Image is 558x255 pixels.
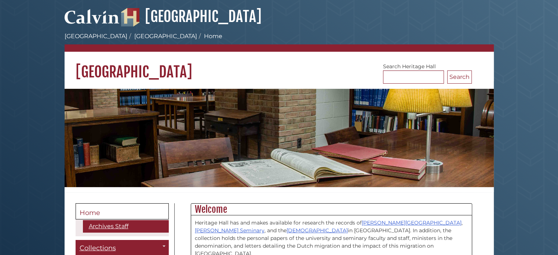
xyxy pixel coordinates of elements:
[65,17,120,23] a: Calvin University
[80,209,100,217] span: Home
[65,6,120,26] img: Calvin
[80,244,116,252] span: Collections
[65,32,494,52] nav: breadcrumb
[134,33,197,40] a: [GEOGRAPHIC_DATA]
[65,52,494,81] h1: [GEOGRAPHIC_DATA]
[65,33,127,40] a: [GEOGRAPHIC_DATA]
[197,32,222,41] li: Home
[76,203,169,219] a: Home
[447,70,472,84] button: Search
[83,220,169,233] a: Archives Staff
[121,7,262,26] a: [GEOGRAPHIC_DATA]
[121,8,139,26] img: Hekman Library Logo
[362,219,462,226] a: [PERSON_NAME][GEOGRAPHIC_DATA]
[195,227,265,234] a: [PERSON_NAME] Seminary
[191,204,472,215] h2: Welcome
[287,227,348,234] a: [DEMOGRAPHIC_DATA]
